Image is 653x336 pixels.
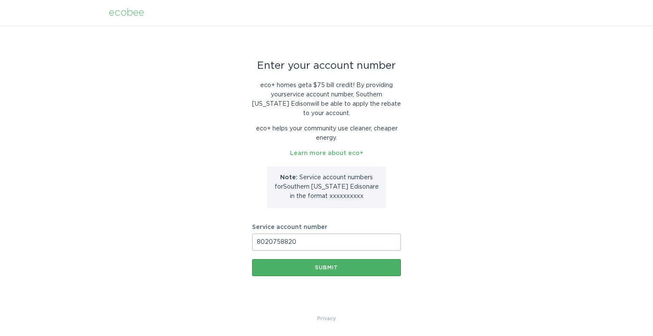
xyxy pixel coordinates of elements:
[280,175,298,181] strong: Note:
[252,124,401,143] p: eco+ helps your community use cleaner, cheaper energy.
[290,150,363,156] a: Learn more about eco+
[252,259,401,276] button: Submit
[317,314,336,323] a: Privacy Policy & Terms of Use
[273,173,380,201] p: Service account number s for Southern [US_STATE] Edison are in the format xxxxxxxxxx
[256,265,397,270] div: Submit
[252,224,401,230] label: Service account number
[109,8,144,17] div: ecobee
[252,81,401,118] p: eco+ homes get a $75 bill credit ! By providing your service account number , Southern [US_STATE]...
[252,61,401,71] div: Enter your account number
